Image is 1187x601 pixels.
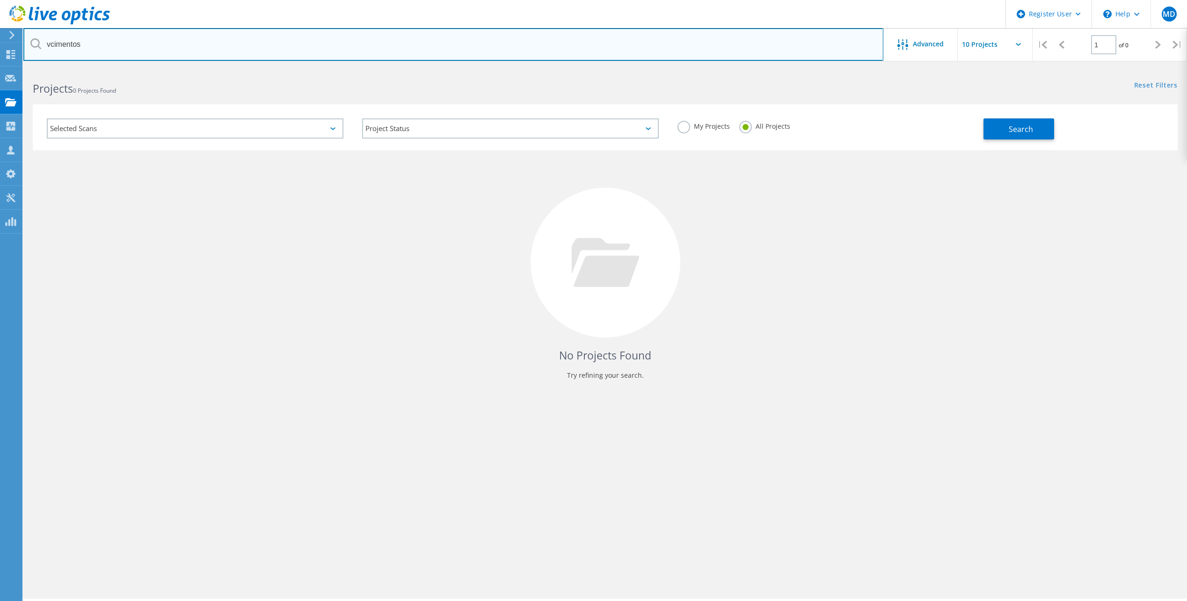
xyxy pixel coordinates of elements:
a: Live Optics Dashboard [9,20,110,26]
svg: \n [1103,10,1112,18]
h4: No Projects Found [42,348,1168,363]
input: Search projects by name, owner, ID, company, etc [23,28,883,61]
b: Projects [33,81,73,96]
span: 0 Projects Found [73,87,116,95]
button: Search [983,118,1054,139]
span: of 0 [1119,41,1129,49]
label: My Projects [677,121,730,130]
div: | [1033,28,1052,61]
span: Search [1009,124,1033,134]
div: Selected Scans [47,118,343,139]
div: Project Status [362,118,659,139]
span: Advanced [913,41,944,47]
label: All Projects [739,121,790,130]
p: Try refining your search. [42,368,1168,383]
span: MD [1163,10,1175,18]
div: | [1168,28,1187,61]
a: Reset Filters [1134,82,1178,90]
